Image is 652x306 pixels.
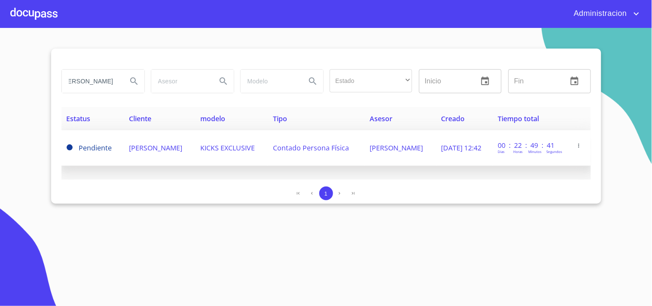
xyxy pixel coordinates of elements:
[151,70,210,93] input: search
[241,70,299,93] input: search
[567,7,642,21] button: account of current user
[441,114,465,123] span: Creado
[529,149,542,154] p: Minutos
[273,114,287,123] span: Tipo
[129,143,182,153] span: [PERSON_NAME]
[124,71,144,92] button: Search
[319,187,333,200] button: 1
[303,71,323,92] button: Search
[547,149,563,154] p: Segundos
[79,143,112,153] span: Pendiente
[567,7,631,21] span: Administracion
[370,114,393,123] span: Asesor
[498,141,556,150] p: 00 : 22 : 49 : 41
[330,69,412,92] div: ​
[273,143,349,153] span: Contado Persona Física
[213,71,234,92] button: Search
[370,143,423,153] span: [PERSON_NAME]
[62,70,120,93] input: search
[514,149,523,154] p: Horas
[67,114,91,123] span: Estatus
[129,114,151,123] span: Cliente
[498,114,539,123] span: Tiempo total
[67,144,73,150] span: Pendiente
[498,149,505,154] p: Dias
[441,143,482,153] span: [DATE] 12:42
[324,190,328,197] span: 1
[200,114,225,123] span: modelo
[200,143,255,153] span: KICKS EXCLUSIVE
